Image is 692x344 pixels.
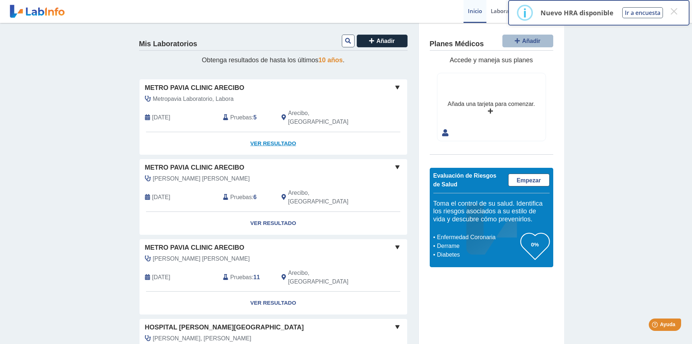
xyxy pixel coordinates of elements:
span: 10 años [319,56,343,64]
span: Metro Pavia Clinic Arecibo [145,163,244,173]
b: 6 [254,194,257,200]
button: Close this dialog [667,5,680,18]
span: Añadir [522,38,541,44]
li: Enfermedad Coronaria [435,233,521,242]
iframe: Help widget launcher [627,316,684,336]
a: Ver Resultado [139,132,407,155]
span: Obtenga resultados de hasta los últimos . [202,56,344,64]
b: 11 [254,274,260,280]
b: 5 [254,114,257,120]
span: Pruebas [230,193,252,202]
span: Arecibo, PR [288,189,368,206]
span: Arecibo, PR [288,109,368,126]
a: Empezar [508,174,550,186]
span: 2023-12-05 [152,273,170,282]
h5: Toma el control de su salud. Identifica los riesgos asociados a su estilo de vida y descubre cómo... [433,200,550,224]
div: i [523,6,527,19]
span: Metropavia Laboratorio, Labora [153,95,234,103]
span: Empezar [517,177,541,183]
button: Añadir [357,35,408,47]
li: Derrame [435,242,521,250]
span: Rocha Rodriguez, Rene [153,334,251,343]
a: Ver Resultado [139,212,407,235]
button: Ir a encuesta [622,7,663,18]
div: : [218,189,276,206]
span: Castro Montalvo, Osvaldo [153,254,250,263]
h4: Mis Laboratorios [139,40,197,48]
h3: 0% [521,240,550,249]
span: 2025-06-27 [152,113,170,122]
span: Metro Pavia Clinic Arecibo [145,83,244,93]
span: Pruebas [230,273,252,282]
h4: Planes Médicos [430,40,484,48]
a: Ver Resultado [139,292,407,315]
span: Metro Pavia Clinic Arecibo [145,243,244,253]
button: Añadir [502,35,553,47]
div: Añada una tarjeta para comenzar. [448,100,535,108]
div: : [218,269,276,286]
li: Diabetes [435,250,521,259]
span: Castro Montalvo, Osvaldo [153,174,250,183]
span: Evaluación de Riesgos de Salud [433,173,497,187]
span: Pruebas [230,113,252,122]
p: Nuevo HRA disponible [541,8,614,17]
span: Accede y maneja sus planes [450,56,533,64]
span: 2024-12-12 [152,193,170,202]
span: Hospital [PERSON_NAME][GEOGRAPHIC_DATA] [145,323,304,332]
div: : [218,109,276,126]
span: Arecibo, PR [288,269,368,286]
span: Añadir [376,38,395,44]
